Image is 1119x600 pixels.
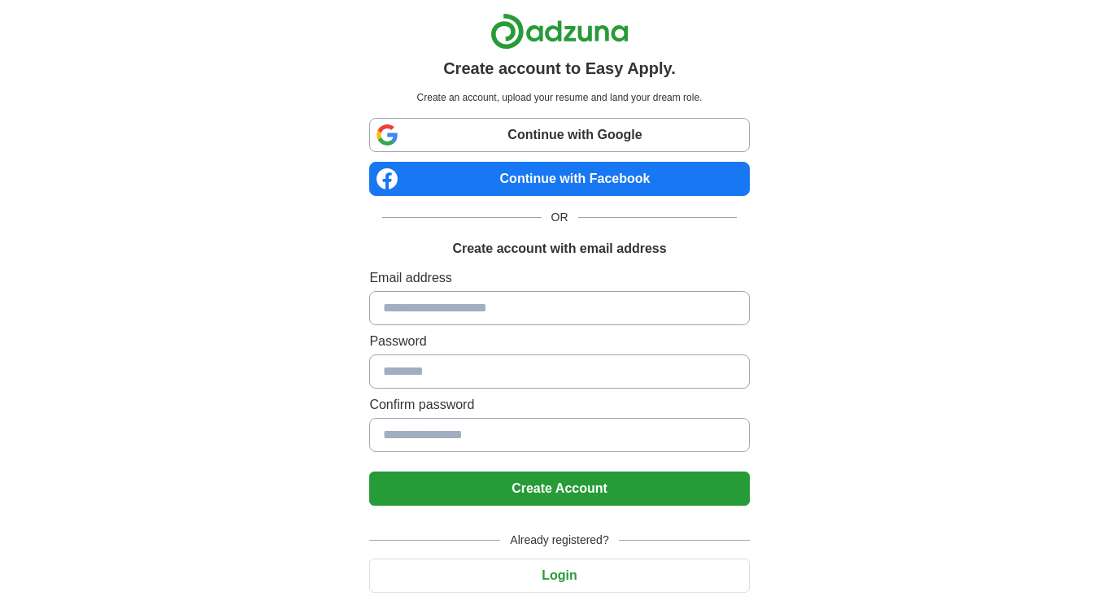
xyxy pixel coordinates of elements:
[369,395,749,415] label: Confirm password
[369,268,749,288] label: Email address
[443,56,676,80] h1: Create account to Easy Apply.
[490,13,629,50] img: Adzuna logo
[452,239,666,259] h1: Create account with email address
[500,532,618,549] span: Already registered?
[542,209,578,226] span: OR
[369,568,749,582] a: Login
[369,472,749,506] button: Create Account
[369,118,749,152] a: Continue with Google
[369,559,749,593] button: Login
[369,332,749,351] label: Password
[369,162,749,196] a: Continue with Facebook
[372,90,746,105] p: Create an account, upload your resume and land your dream role.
